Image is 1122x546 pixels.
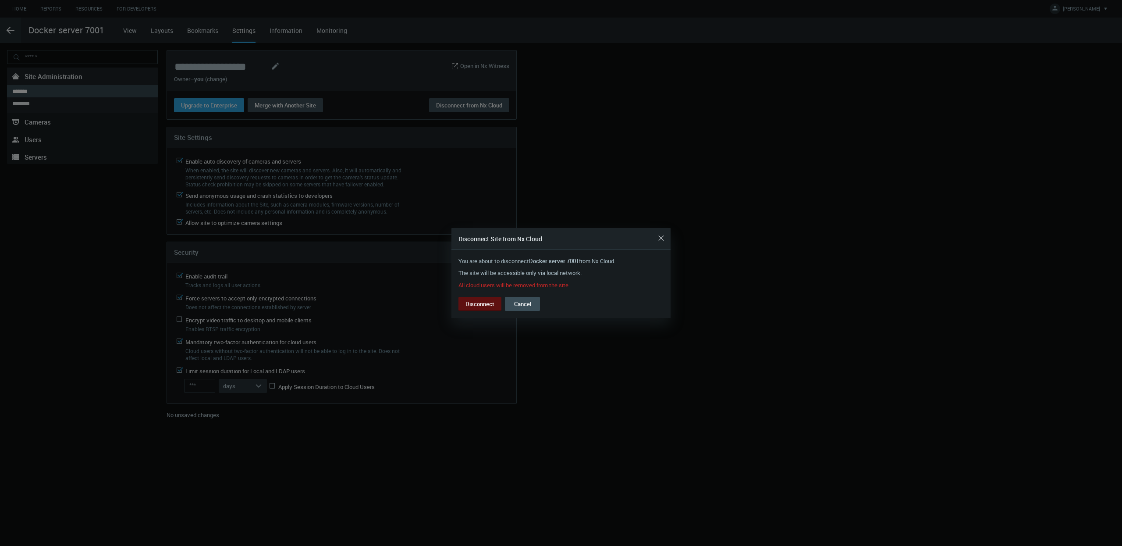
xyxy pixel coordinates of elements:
button: Cancel [505,297,540,311]
p: The site will be accessible only via local network. [458,269,664,278]
strong: Docker server 7001 [529,257,579,265]
button: Disconnect [458,297,501,311]
h1: Disconnect Site from Nx Cloud [458,234,542,244]
button: Close [654,231,668,245]
p: You are about to disconnect from Nx Cloud. [458,257,664,266]
p: All cloud users will be removed from the site. [458,281,664,290]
